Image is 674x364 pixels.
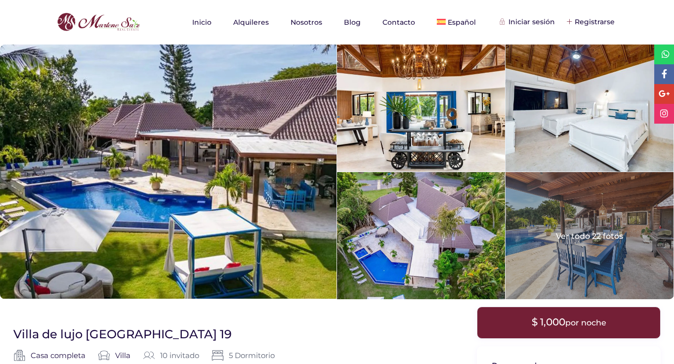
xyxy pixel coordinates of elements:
[477,307,661,338] div: $ 1,000
[567,16,615,27] div: Registrarse
[448,18,476,27] span: Español
[13,326,232,342] h1: Villa de lujo [GEOGRAPHIC_DATA] 19
[31,350,85,361] a: Casa completa
[211,349,275,362] span: 5 Dormitorio
[143,349,199,362] div: 10 invitado
[501,16,555,27] div: Iniciar sesión
[565,318,606,327] span: por noche
[54,10,142,34] img: logo
[115,350,130,361] a: Villa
